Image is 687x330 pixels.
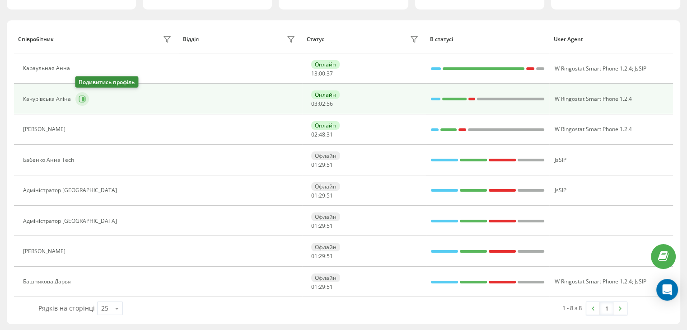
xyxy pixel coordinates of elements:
span: JsSIP [554,156,566,164]
span: 37 [327,70,333,77]
span: 29 [319,192,325,199]
div: 25 [101,304,108,313]
div: : : [311,71,333,77]
div: Караульная Анна [23,65,72,71]
div: Open Intercom Messenger [656,279,678,301]
span: 29 [319,283,325,291]
span: 51 [327,283,333,291]
a: 1 [600,302,613,315]
div: Качурівська Аліна [23,96,73,102]
span: JsSIP [634,278,646,285]
span: 51 [327,222,333,230]
div: User Agent [554,36,669,42]
div: Статус [307,36,324,42]
div: Відділ [183,36,199,42]
div: [PERSON_NAME] [23,248,68,255]
div: Адміністратор [GEOGRAPHIC_DATA] [23,218,119,224]
span: 31 [327,131,333,138]
span: W Ringostat Smart Phone 1.2.4 [554,278,631,285]
span: 01 [311,283,318,291]
div: : : [311,101,333,107]
span: 02 [311,131,318,138]
span: 01 [311,252,318,260]
div: Башнякова Дарья [23,278,73,285]
span: 48 [319,131,325,138]
span: W Ringostat Smart Phone 1.2.4 [554,95,631,103]
span: 13 [311,70,318,77]
span: W Ringostat Smart Phone 1.2.4 [554,125,631,133]
div: 1 - 8 з 8 [562,303,582,312]
div: : : [311,132,333,138]
div: Співробітник [18,36,54,42]
div: Адміністратор [GEOGRAPHIC_DATA] [23,187,119,193]
div: : : [311,193,333,199]
span: 56 [327,100,333,108]
span: 01 [311,161,318,169]
span: 51 [327,252,333,260]
div: [PERSON_NAME] [23,126,68,132]
div: Онлайн [311,90,340,99]
div: Онлайн [311,60,340,69]
div: Офлайн [311,212,340,221]
div: Офлайн [311,151,340,160]
span: Рядків на сторінці [38,304,95,312]
div: Бабенко Анна Tech [23,157,76,163]
div: Офлайн [311,273,340,282]
span: 51 [327,192,333,199]
div: Онлайн [311,121,340,130]
div: Подивитись профіль [75,76,138,88]
div: Офлайн [311,182,340,191]
div: В статусі [430,36,545,42]
div: : : [311,162,333,168]
span: 29 [319,252,325,260]
span: 00 [319,70,325,77]
div: : : [311,253,333,259]
div: : : [311,223,333,229]
div: Офлайн [311,243,340,251]
span: 29 [319,161,325,169]
span: 01 [311,222,318,230]
span: JsSIP [554,186,566,194]
span: 03 [311,100,318,108]
span: JsSIP [634,65,646,72]
span: 51 [327,161,333,169]
span: 01 [311,192,318,199]
span: W Ringostat Smart Phone 1.2.4 [554,65,631,72]
div: : : [311,284,333,290]
span: 29 [319,222,325,230]
span: 02 [319,100,325,108]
